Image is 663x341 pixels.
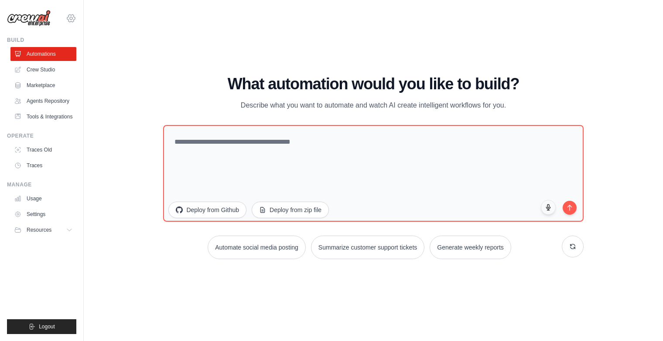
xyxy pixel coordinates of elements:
a: Automations [10,47,76,61]
a: Agents Repository [10,94,76,108]
button: Automate social media posting [208,236,306,259]
p: Describe what you want to automate and watch AI create intelligent workflows for you. [227,100,520,111]
a: Usage [10,192,76,206]
button: Summarize customer support tickets [311,236,424,259]
button: Deploy from Github [168,202,246,218]
span: Resources [27,226,51,233]
iframe: Chat Widget [619,299,663,341]
div: Build [7,37,76,44]
a: Tools & Integrations [10,110,76,124]
button: Deploy from zip file [252,202,329,218]
h1: What automation would you like to build? [163,75,583,93]
img: Logo [7,10,51,27]
div: Manage [7,181,76,188]
span: Logout [39,323,55,330]
a: Settings [10,207,76,221]
button: Logout [7,319,76,334]
a: Traces Old [10,143,76,157]
button: Generate weekly reports [430,236,511,259]
button: Resources [10,223,76,237]
a: Crew Studio [10,63,76,77]
div: Operate [7,132,76,139]
a: Traces [10,159,76,172]
a: Marketplace [10,78,76,92]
